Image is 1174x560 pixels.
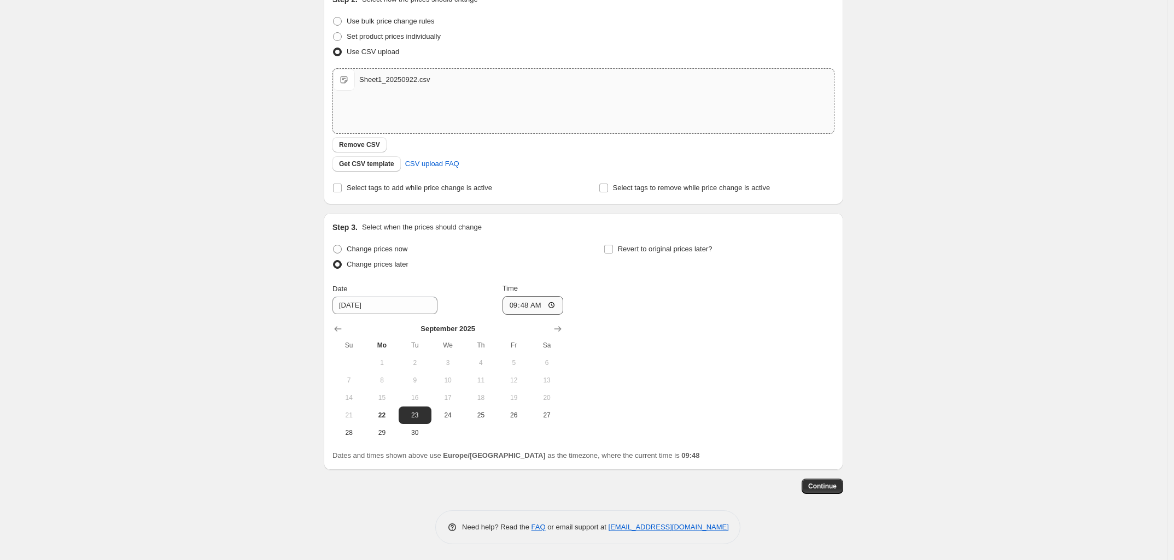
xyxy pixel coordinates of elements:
[399,424,431,441] button: Tuesday September 30 2025
[403,376,427,385] span: 9
[399,337,431,354] th: Tuesday
[332,337,365,354] th: Sunday
[403,411,427,420] span: 23
[370,411,394,420] span: 22
[469,358,493,367] span: 4
[365,389,398,406] button: Monday September 15 2025
[365,337,398,354] th: Monday
[399,372,431,389] button: Tuesday September 9 2025
[503,296,564,315] input: 12:00
[347,184,492,192] span: Select tags to add while price change is active
[337,411,361,420] span: 21
[347,260,408,268] span: Change prices later
[347,48,399,56] span: Use CSV upload
[535,411,559,420] span: 27
[365,354,398,372] button: Monday September 1 2025
[502,411,526,420] span: 26
[347,17,434,25] span: Use bulk price change rules
[436,411,460,420] span: 24
[365,406,398,424] button: Today Monday September 22 2025
[436,393,460,402] span: 17
[403,393,427,402] span: 16
[808,482,837,491] span: Continue
[347,245,407,253] span: Change prices now
[530,372,563,389] button: Saturday September 13 2025
[399,155,466,173] a: CSV upload FAQ
[469,411,493,420] span: 25
[535,358,559,367] span: 6
[370,428,394,437] span: 29
[498,372,530,389] button: Friday September 12 2025
[431,354,464,372] button: Wednesday September 3 2025
[464,337,497,354] th: Thursday
[330,321,346,337] button: Show previous month, August 2025
[503,284,518,292] span: Time
[332,156,401,172] button: Get CSV template
[498,337,530,354] th: Friday
[531,523,546,531] a: FAQ
[436,358,460,367] span: 3
[399,354,431,372] button: Tuesday September 2 2025
[464,372,497,389] button: Thursday September 11 2025
[337,428,361,437] span: 28
[498,406,530,424] button: Friday September 26 2025
[535,393,559,402] span: 20
[498,389,530,406] button: Friday September 19 2025
[370,393,394,402] span: 15
[464,354,497,372] button: Thursday September 4 2025
[681,451,699,459] b: 09:48
[332,424,365,441] button: Sunday September 28 2025
[362,222,482,233] p: Select when the prices should change
[365,424,398,441] button: Monday September 29 2025
[405,158,459,169] span: CSV upload FAQ
[530,406,563,424] button: Saturday September 27 2025
[370,341,394,350] span: Mo
[530,354,563,372] button: Saturday September 6 2025
[431,372,464,389] button: Wednesday September 10 2025
[464,406,497,424] button: Thursday September 25 2025
[370,358,394,367] span: 1
[609,523,729,531] a: [EMAIL_ADDRESS][DOMAIN_NAME]
[403,341,427,350] span: Tu
[431,406,464,424] button: Wednesday September 24 2025
[332,372,365,389] button: Sunday September 7 2025
[469,393,493,402] span: 18
[431,389,464,406] button: Wednesday September 17 2025
[502,393,526,402] span: 19
[436,341,460,350] span: We
[332,406,365,424] button: Sunday September 21 2025
[443,451,545,459] b: Europe/[GEOGRAPHIC_DATA]
[332,389,365,406] button: Sunday September 14 2025
[332,222,358,233] h2: Step 3.
[502,376,526,385] span: 12
[802,479,843,494] button: Continue
[370,376,394,385] span: 8
[399,389,431,406] button: Tuesday September 16 2025
[618,245,712,253] span: Revert to original prices later?
[339,160,394,168] span: Get CSV template
[502,358,526,367] span: 5
[365,372,398,389] button: Monday September 8 2025
[337,376,361,385] span: 7
[469,341,493,350] span: Th
[546,523,609,531] span: or email support at
[337,393,361,402] span: 14
[498,354,530,372] button: Friday September 5 2025
[403,428,427,437] span: 30
[535,376,559,385] span: 13
[530,337,563,354] th: Saturday
[332,137,387,152] button: Remove CSV
[530,389,563,406] button: Saturday September 20 2025
[464,389,497,406] button: Thursday September 18 2025
[347,32,441,40] span: Set product prices individually
[332,297,437,314] input: 9/22/2025
[502,341,526,350] span: Fr
[535,341,559,350] span: Sa
[613,184,770,192] span: Select tags to remove while price change is active
[462,523,531,531] span: Need help? Read the
[337,341,361,350] span: Su
[403,358,427,367] span: 2
[431,337,464,354] th: Wednesday
[399,406,431,424] button: Tuesday September 23 2025
[332,285,347,293] span: Date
